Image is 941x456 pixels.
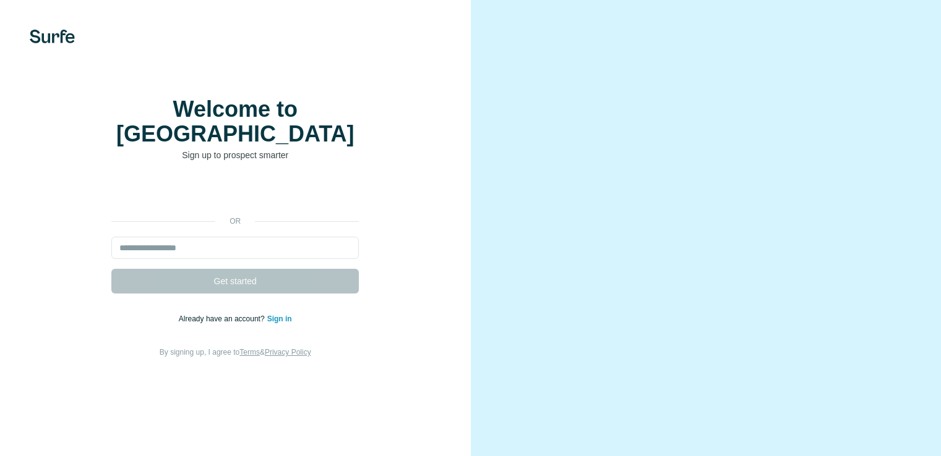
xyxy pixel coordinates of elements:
[179,315,267,323] span: Already have an account?
[160,348,311,357] span: By signing up, I agree to &
[215,216,255,227] p: or
[265,348,311,357] a: Privacy Policy
[111,149,359,161] p: Sign up to prospect smarter
[30,30,75,43] img: Surfe's logo
[239,348,260,357] a: Terms
[105,180,365,207] iframe: Sign in with Google Button
[267,315,292,323] a: Sign in
[111,97,359,146] h1: Welcome to [GEOGRAPHIC_DATA]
